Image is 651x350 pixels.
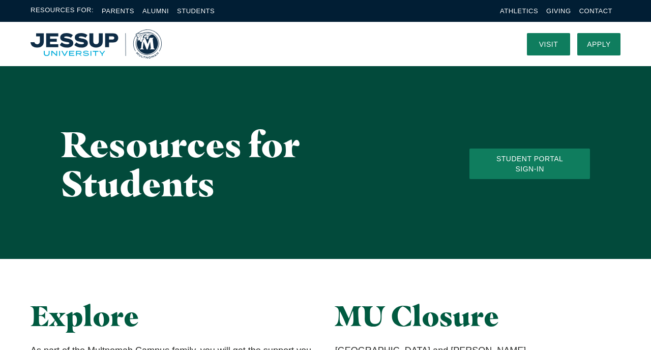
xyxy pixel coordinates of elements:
[61,125,429,203] h1: Resources for Students
[31,300,316,332] h2: Explore
[31,30,162,59] a: Home
[577,33,620,55] a: Apply
[102,7,134,15] a: Parents
[500,7,538,15] a: Athletics
[546,7,571,15] a: Giving
[335,300,620,332] h2: MU Closure
[469,149,590,179] a: Student Portal Sign-In
[31,30,162,59] img: Multnomah University Logo
[31,5,94,17] span: Resources For:
[177,7,215,15] a: Students
[579,7,612,15] a: Contact
[527,33,570,55] a: Visit
[142,7,169,15] a: Alumni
